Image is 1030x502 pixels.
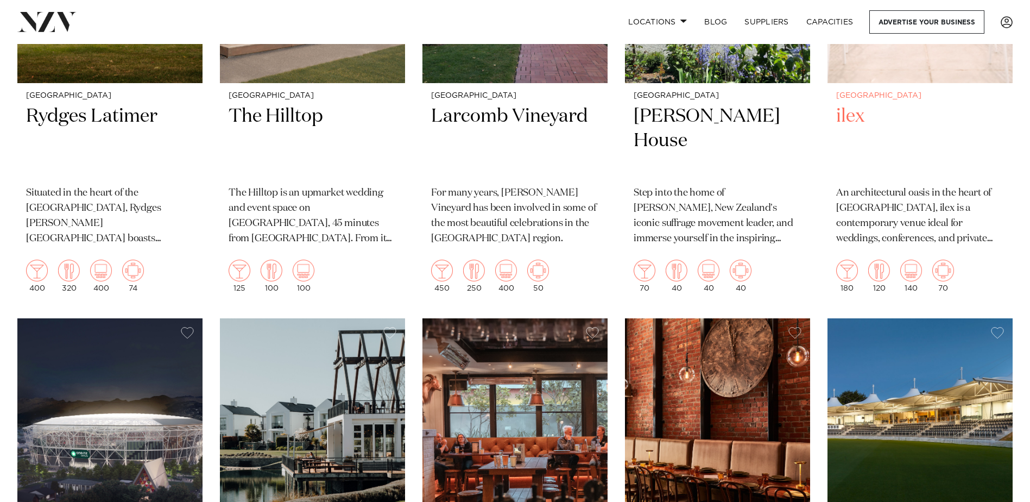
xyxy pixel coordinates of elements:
div: 40 [666,260,687,292]
a: SUPPLIERS [736,10,797,34]
div: 50 [527,260,549,292]
div: 100 [293,260,314,292]
img: meeting.png [122,260,144,281]
img: cocktail.png [229,260,250,281]
small: [GEOGRAPHIC_DATA] [26,92,194,100]
img: cocktail.png [836,260,858,281]
img: theatre.png [698,260,719,281]
h2: The Hilltop [229,104,396,178]
img: theatre.png [90,260,112,281]
a: Capacities [798,10,862,34]
div: 125 [229,260,250,292]
img: dining.png [261,260,282,281]
small: [GEOGRAPHIC_DATA] [229,92,396,100]
div: 120 [868,260,890,292]
div: 180 [836,260,858,292]
img: theatre.png [293,260,314,281]
div: 140 [900,260,922,292]
h2: Larcomb Vineyard [431,104,599,178]
p: For many years, [PERSON_NAME] Vineyard has been involved in some of the most beautiful celebratio... [431,186,599,247]
img: nzv-logo.png [17,12,77,32]
img: meeting.png [730,260,751,281]
img: theatre.png [495,260,517,281]
h2: [PERSON_NAME] House [634,104,801,178]
small: [GEOGRAPHIC_DATA] [431,92,599,100]
div: 250 [463,260,485,292]
img: meeting.png [527,260,549,281]
img: dining.png [58,260,80,281]
div: 100 [261,260,282,292]
a: Locations [620,10,696,34]
img: dining.png [868,260,890,281]
div: 40 [730,260,751,292]
small: [GEOGRAPHIC_DATA] [836,92,1004,100]
div: 70 [932,260,954,292]
img: dining.png [666,260,687,281]
img: theatre.png [900,260,922,281]
h2: ilex [836,104,1004,178]
img: cocktail.png [26,260,48,281]
div: 450 [431,260,453,292]
p: Step into the home of [PERSON_NAME], New Zealand's iconic suffrage movement leader, and immerse y... [634,186,801,247]
img: dining.png [463,260,485,281]
small: [GEOGRAPHIC_DATA] [634,92,801,100]
img: cocktail.png [431,260,453,281]
div: 40 [698,260,719,292]
p: Situated in the heart of the [GEOGRAPHIC_DATA], Rydges [PERSON_NAME] [GEOGRAPHIC_DATA] boasts spa... [26,186,194,247]
img: cocktail.png [634,260,655,281]
img: meeting.png [932,260,954,281]
div: 70 [634,260,655,292]
div: 74 [122,260,144,292]
p: The Hilltop is an upmarket wedding and event space on [GEOGRAPHIC_DATA], 45 minutes from [GEOGRAP... [229,186,396,247]
p: An architectural oasis in the heart of [GEOGRAPHIC_DATA], ilex is a contemporary venue ideal for ... [836,186,1004,247]
a: Advertise your business [869,10,984,34]
div: 400 [90,260,112,292]
div: 400 [495,260,517,292]
div: 400 [26,260,48,292]
div: 320 [58,260,80,292]
a: BLOG [696,10,736,34]
h2: Rydges Latimer [26,104,194,178]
